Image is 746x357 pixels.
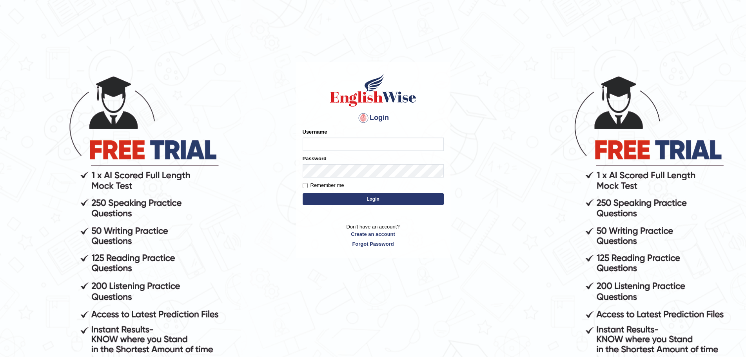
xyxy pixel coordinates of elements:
button: Login [303,193,444,205]
label: Password [303,155,327,162]
input: Remember me [303,183,308,188]
img: Logo of English Wise sign in for intelligent practice with AI [329,72,418,108]
h4: Login [303,112,444,124]
label: Remember me [303,181,344,189]
p: Don't have an account? [303,223,444,247]
a: Forgot Password [303,240,444,248]
label: Username [303,128,327,136]
a: Create an account [303,230,444,238]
